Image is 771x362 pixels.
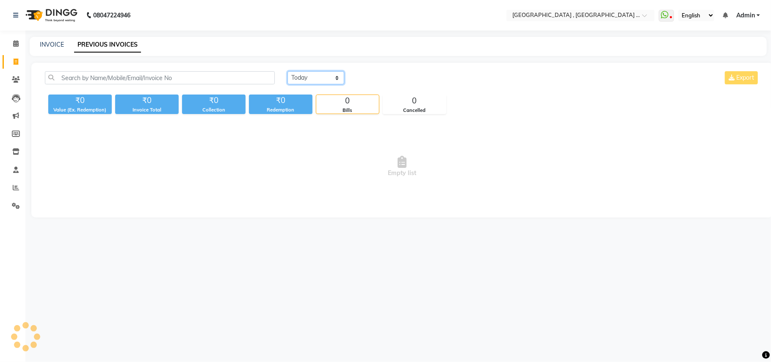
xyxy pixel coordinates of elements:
b: 08047224946 [93,3,130,27]
img: logo [22,3,80,27]
div: ₹0 [182,95,246,106]
div: Value (Ex. Redemption) [48,106,112,114]
span: Admin [736,11,755,20]
a: PREVIOUS INVOICES [74,37,141,53]
a: INVOICE [40,41,64,48]
div: Redemption [249,106,312,114]
div: ₹0 [115,95,179,106]
div: Collection [182,106,246,114]
div: Bills [316,107,379,114]
input: Search by Name/Mobile/Email/Invoice No [45,71,275,84]
div: 0 [383,95,446,107]
div: ₹0 [48,95,112,106]
span: Empty list [45,124,760,209]
div: ₹0 [249,95,312,106]
div: Invoice Total [115,106,179,114]
div: 0 [316,95,379,107]
div: Cancelled [383,107,446,114]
